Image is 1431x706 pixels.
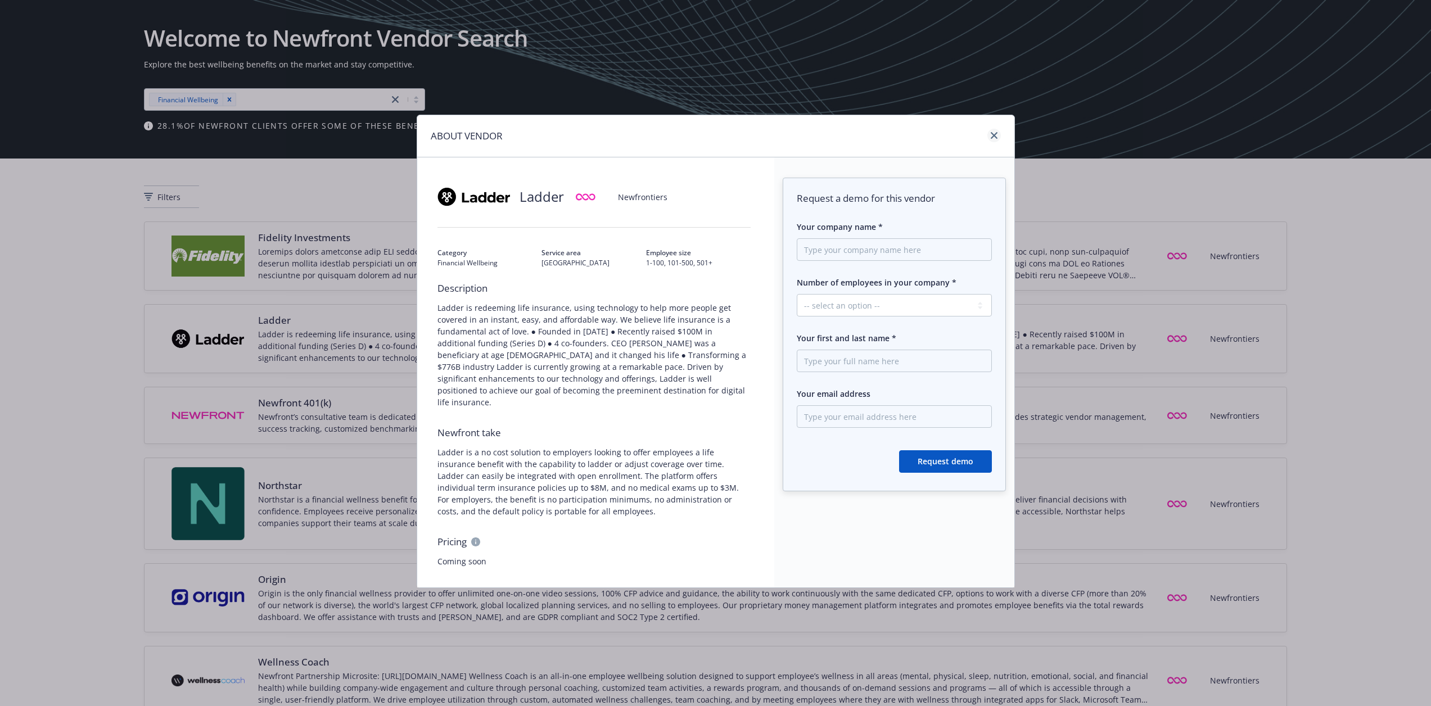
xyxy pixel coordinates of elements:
[437,426,751,440] span: Newfront take
[437,535,467,549] span: Pricing
[437,302,751,408] span: Ladder is redeeming life insurance, using technology to help more people get covered in an instan...
[797,221,883,232] span: Your company name *
[797,238,991,261] input: Type your company name here
[541,248,646,258] span: Service area
[437,258,542,268] span: Financial Wellbeing
[618,191,667,203] span: Newfrontiers
[431,129,503,143] h1: ABOUT VENDOR
[797,405,991,428] input: Type your email address here
[520,187,564,207] span: Ladder
[899,450,992,473] button: Request demo
[437,555,751,567] span: Coming soon
[437,446,751,517] span: Ladder is a no cost solution to employers looking to offer employees a life insurance benefit wit...
[541,258,646,268] span: [GEOGRAPHIC_DATA]
[797,350,991,372] input: Type your full name here
[437,282,751,295] span: Description
[797,388,870,399] span: Your email address
[646,248,751,258] span: Employee size
[797,277,956,288] span: Number of employees in your company *
[797,333,896,343] span: Your first and last name *
[918,456,973,467] span: Request demo
[797,192,991,205] span: Request a demo for this vendor
[987,129,1001,142] a: close
[646,258,751,268] span: 1-100, 101-500, 501+
[437,248,542,258] span: Category
[437,178,511,216] img: Vendor logo for Ladder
